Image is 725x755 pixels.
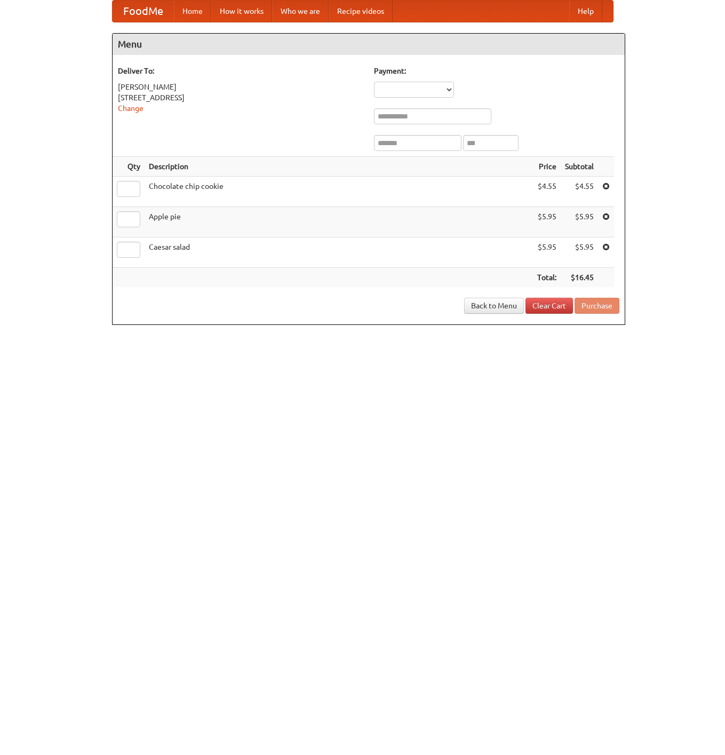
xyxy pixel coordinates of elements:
[533,268,561,288] th: Total:
[145,177,533,207] td: Chocolate chip cookie
[533,177,561,207] td: $4.55
[329,1,393,22] a: Recipe videos
[118,92,363,103] div: [STREET_ADDRESS]
[145,237,533,268] td: Caesar salad
[113,34,625,55] h4: Menu
[118,82,363,92] div: [PERSON_NAME]
[211,1,272,22] a: How it works
[561,268,598,288] th: $16.45
[561,157,598,177] th: Subtotal
[575,298,619,314] button: Purchase
[464,298,524,314] a: Back to Menu
[145,207,533,237] td: Apple pie
[374,66,619,76] h5: Payment:
[533,207,561,237] td: $5.95
[174,1,211,22] a: Home
[113,1,174,22] a: FoodMe
[561,207,598,237] td: $5.95
[533,157,561,177] th: Price
[272,1,329,22] a: Who we are
[561,177,598,207] td: $4.55
[569,1,602,22] a: Help
[561,237,598,268] td: $5.95
[525,298,573,314] a: Clear Cart
[113,157,145,177] th: Qty
[145,157,533,177] th: Description
[118,66,363,76] h5: Deliver To:
[118,104,144,113] a: Change
[533,237,561,268] td: $5.95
